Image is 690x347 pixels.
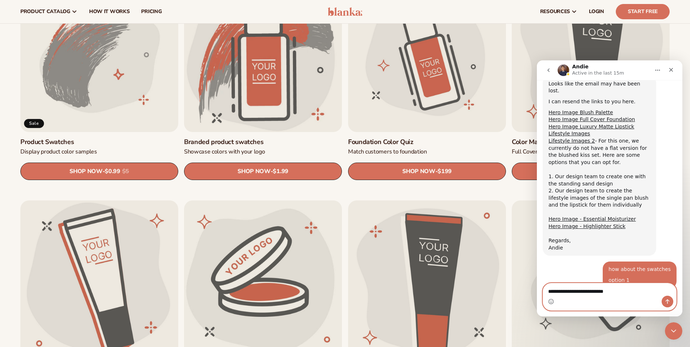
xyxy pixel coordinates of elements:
a: Product Swatches [20,138,178,146]
span: $0.99 [105,168,120,175]
span: SHOP NOW [69,168,102,175]
span: $1.99 [273,168,288,175]
a: Foundation Color Quiz [348,138,506,146]
a: SHOP NOW- $199 [348,163,506,180]
img: logo [328,7,362,16]
a: SHOP NOW- $0.99 $5 [20,163,178,180]
span: pricing [141,9,161,15]
span: resources [540,9,570,15]
a: SHOP NOW- $1.99 [184,163,342,180]
iframe: Intercom live chat [537,60,682,316]
iframe: Intercom live chat [665,322,682,340]
span: $199 [438,168,452,175]
a: Color Match Quiz [512,138,670,146]
s: $5 [122,168,129,175]
span: product catalog [20,9,70,15]
a: Branded product swatches [184,138,342,146]
span: How It Works [89,9,130,15]
a: SHOP NOW- $199 [512,163,670,180]
span: SHOP NOW [402,168,435,175]
span: SHOP NOW [238,168,271,175]
span: LOGIN [589,9,604,15]
a: Start Free [616,4,670,19]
